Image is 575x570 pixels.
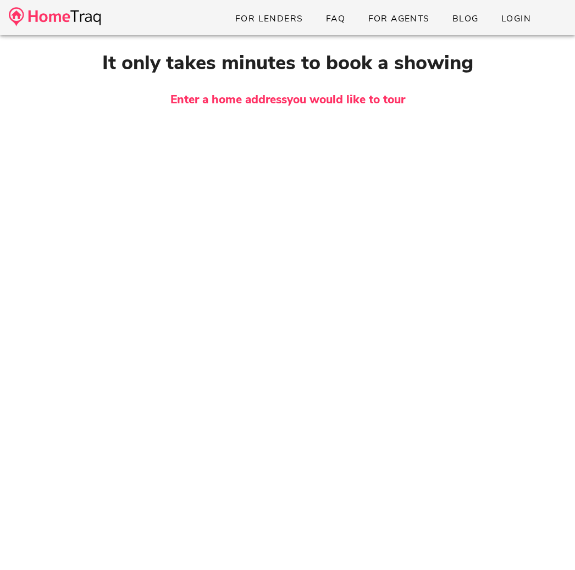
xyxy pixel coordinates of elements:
span: For Agents [367,13,429,25]
span: Login [501,13,531,25]
span: For Lenders [235,13,303,25]
span: FAQ [325,13,346,25]
h3: Enter a home address [47,91,528,109]
img: desktop-logo.34a1112.png [9,7,101,26]
a: For Lenders [226,9,312,29]
a: FAQ [317,9,355,29]
span: Blog [452,13,479,25]
span: It only takes minutes to book a showing [102,49,473,76]
a: For Agents [358,9,438,29]
span: you would like to tour [287,92,405,107]
a: Blog [443,9,488,29]
a: Login [492,9,540,29]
